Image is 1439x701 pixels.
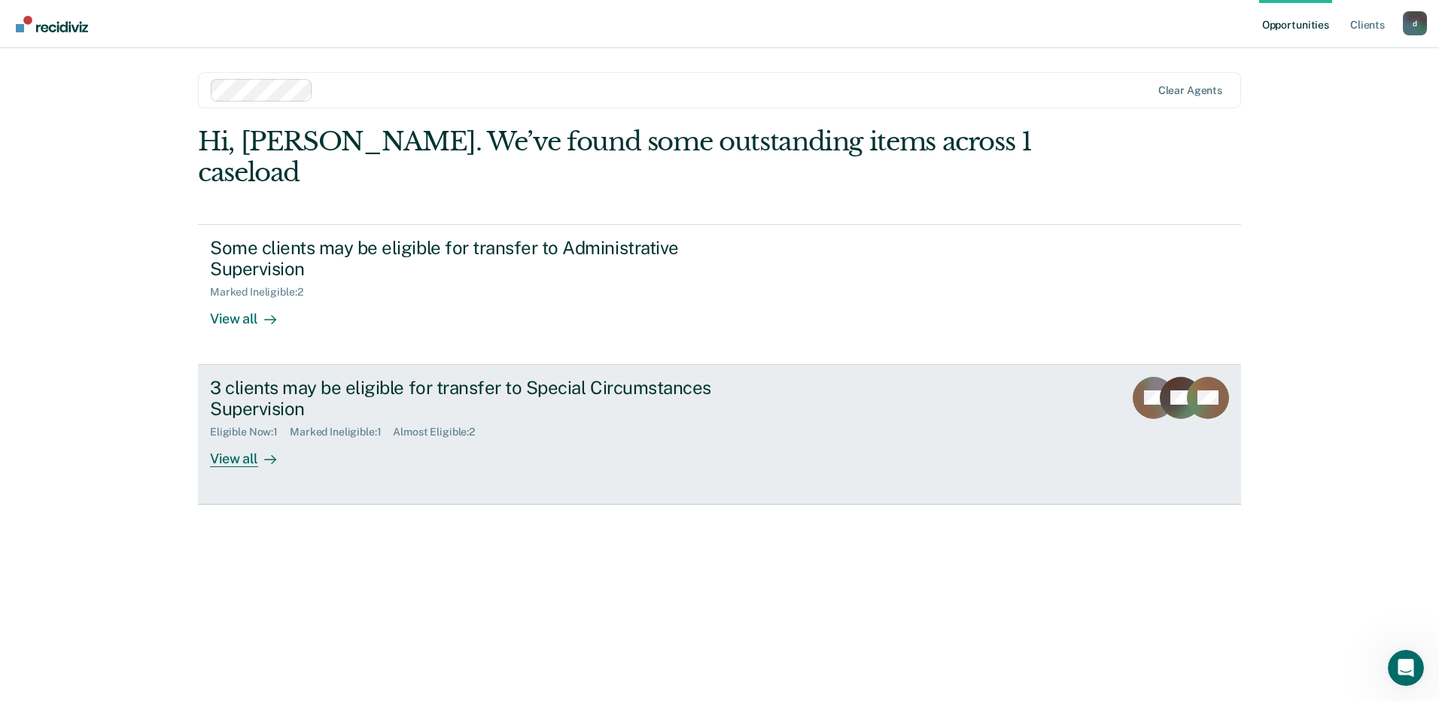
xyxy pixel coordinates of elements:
[198,126,1033,188] div: Hi, [PERSON_NAME]. We’ve found some outstanding items across 1 caseload
[210,286,315,299] div: Marked Ineligible : 2
[290,426,393,439] div: Marked Ineligible : 1
[1388,650,1424,686] iframe: Intercom live chat
[210,377,738,420] div: 3 clients may be eligible for transfer to Special Circumstances Supervision
[198,365,1241,505] a: 3 clients may be eligible for transfer to Special Circumstances SupervisionEligible Now:1Marked I...
[198,224,1241,365] a: Some clients may be eligible for transfer to Administrative SupervisionMarked Ineligible:2View all
[1403,11,1427,35] div: d
[393,426,487,439] div: Almost Eligible : 2
[1158,84,1222,97] div: Clear agents
[210,299,294,328] div: View all
[210,237,738,281] div: Some clients may be eligible for transfer to Administrative Supervision
[210,439,294,468] div: View all
[16,16,88,32] img: Recidiviz
[1403,11,1427,35] button: Profile dropdown button
[210,426,290,439] div: Eligible Now : 1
